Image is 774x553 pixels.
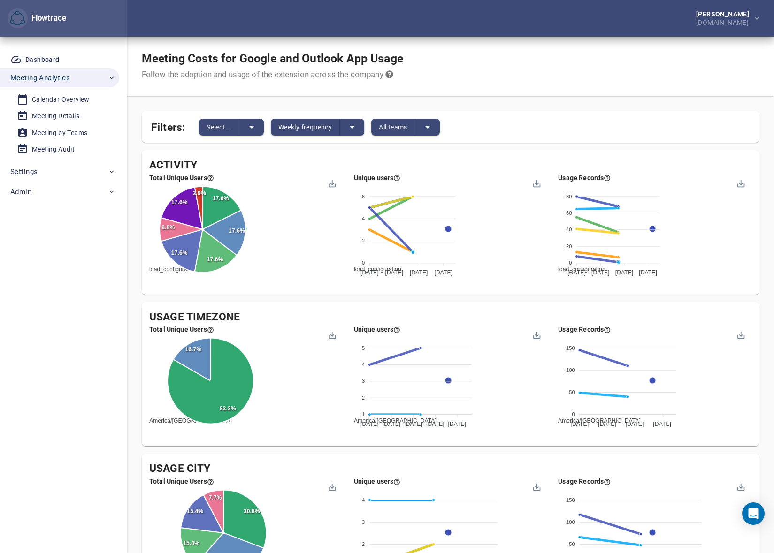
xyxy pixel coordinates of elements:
tspan: [DATE] [360,421,379,427]
tspan: 2 [362,238,365,243]
div: Here you can see a trendline of unique records we track over time. [558,477,611,486]
tspan: [DATE] [598,421,616,427]
tspan: [DATE] [426,421,444,427]
tspan: [DATE] [591,269,610,275]
tspan: [DATE] [571,421,589,427]
tspan: [DATE] [615,269,634,275]
div: Meeting by Teams [32,127,87,139]
button: Flowtrace [8,8,28,29]
div: [DOMAIN_NAME] [696,17,753,26]
tspan: [DATE] [410,269,428,275]
tspan: [DATE] [626,421,644,427]
div: Dashboard [25,54,60,66]
tspan: 150 [566,345,575,351]
span: America/[GEOGRAPHIC_DATA] [551,417,641,424]
div: Here you can see a trendline of unique users over time. [354,325,401,334]
tspan: 4 [362,497,365,503]
button: Weekly frequency [271,119,340,136]
div: Here you can see a trendline of unique records we track over time. [558,173,611,182]
tspan: [DATE] [385,269,403,275]
tspan: 0 [362,260,365,265]
tspan: 0 [569,260,572,265]
div: Menu [532,330,540,338]
div: Menu [532,178,540,186]
button: Select... [199,119,239,136]
div: Menu [328,482,336,490]
div: split button [271,119,364,136]
div: Here's the unique users over the whole time period. [149,477,214,486]
tspan: [DATE] [382,421,400,427]
div: Menu [736,482,744,490]
div: Flowtrace [8,8,66,29]
tspan: 3 [362,379,365,384]
span: Admin [10,186,31,198]
div: Here you can see a trendline of unique users over time. [354,477,401,486]
span: Weekly frequency [278,121,332,133]
tspan: 40 [566,227,572,232]
tspan: 2 [362,541,365,547]
div: Usage Timezone [149,310,751,325]
div: [PERSON_NAME] [696,11,753,17]
div: Menu [328,178,336,186]
tspan: 4 [362,216,365,221]
div: Here you can see a trendline of unique users over time. [354,173,401,182]
div: Meeting Audit [32,144,75,155]
tspan: [DATE] [568,269,586,275]
tspan: [DATE] [360,269,379,275]
div: Here's the unique users over the whole time period. [149,173,214,182]
tspan: 50 [569,389,575,395]
span: All teams [379,121,407,133]
span: load_configuration [347,266,401,273]
div: Activity [149,158,751,173]
div: split button [199,119,264,136]
tspan: 80 [566,193,572,199]
div: Calendar Overview [32,94,90,106]
div: Usage City [149,461,751,477]
tspan: 5 [362,345,365,351]
tspan: 50 [569,541,575,547]
div: Menu [328,330,336,338]
div: Open Intercom Messenger [742,502,765,525]
tspan: [DATE] [434,269,452,275]
tspan: [DATE] [653,421,672,427]
tspan: 60 [566,210,572,216]
tspan: 100 [566,367,575,373]
span: load_configuration [551,266,605,273]
tspan: 3 [362,519,365,525]
tspan: 20 [566,243,572,249]
tspan: 100 [566,519,575,525]
tspan: [DATE] [404,421,422,427]
div: Here's the unique users over the whole time period. [149,325,214,334]
div: Menu [532,482,540,490]
img: Flowtrace [10,11,25,26]
div: Follow the adoption and usage of the extension across the company [142,69,403,81]
tspan: 2 [362,395,365,401]
div: Menu [736,330,744,338]
tspan: [DATE] [448,421,466,427]
div: Meeting Details [32,110,79,122]
tspan: 4 [362,362,365,367]
span: Select... [207,121,231,133]
button: [PERSON_NAME][DOMAIN_NAME] [681,8,766,29]
tspan: 0 [572,412,575,417]
tspan: 1 [362,412,365,417]
tspan: [DATE] [639,269,658,275]
button: All teams [371,119,415,136]
span: load_configuration [142,266,197,273]
div: split button [371,119,440,136]
tspan: 150 [566,497,575,503]
h1: Meeting Costs for Google and Outlook App Usage [142,52,403,66]
span: America/[GEOGRAPHIC_DATA] [347,417,437,424]
tspan: 6 [362,193,365,199]
div: Here you can see a trendline of unique records we track over time. [558,325,611,334]
div: Menu [736,178,744,186]
span: Filters: [151,115,185,136]
div: Flowtrace [28,13,66,24]
span: Meeting Analytics [10,72,70,84]
span: America/[GEOGRAPHIC_DATA] [142,417,232,424]
span: Settings [10,166,38,178]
